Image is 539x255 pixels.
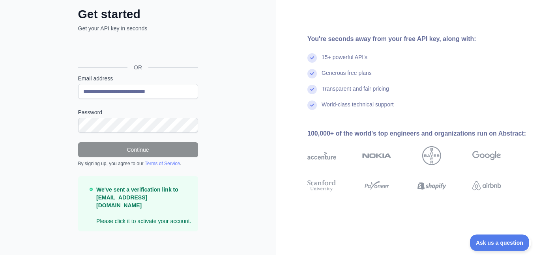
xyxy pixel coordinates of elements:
[307,101,317,110] img: check mark
[74,41,200,58] iframe: Sign in with Google Button
[307,129,526,138] div: 100,000+ of the world's top engineers and organizations run on Abstract:
[307,34,526,44] div: You're seconds away from your free API key, along with:
[472,146,501,165] img: google
[78,24,198,32] p: Get your API key in seconds
[307,69,317,78] img: check mark
[96,186,178,208] strong: We've sent a verification link to [EMAIL_ADDRESS][DOMAIN_NAME]
[307,53,317,63] img: check mark
[307,85,317,94] img: check mark
[145,161,180,166] a: Terms of Service
[322,53,367,69] div: 15+ powerful API's
[322,69,372,85] div: Generous free plans
[417,179,446,193] img: shopify
[78,7,198,21] h2: Get started
[78,108,198,116] label: Password
[470,235,531,251] iframe: Toggle Customer Support
[78,142,198,157] button: Continue
[96,186,191,225] p: Please click it to activate your account.
[307,146,336,165] img: accenture
[78,160,198,167] div: By signing up, you agree to our .
[472,179,501,193] img: airbnb
[362,146,391,165] img: nokia
[422,146,441,165] img: bayer
[127,63,148,71] span: OR
[307,179,336,193] img: stanford university
[322,85,389,101] div: Transparent and fair pricing
[362,179,391,193] img: payoneer
[322,101,394,116] div: World-class technical support
[78,74,198,82] label: Email address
